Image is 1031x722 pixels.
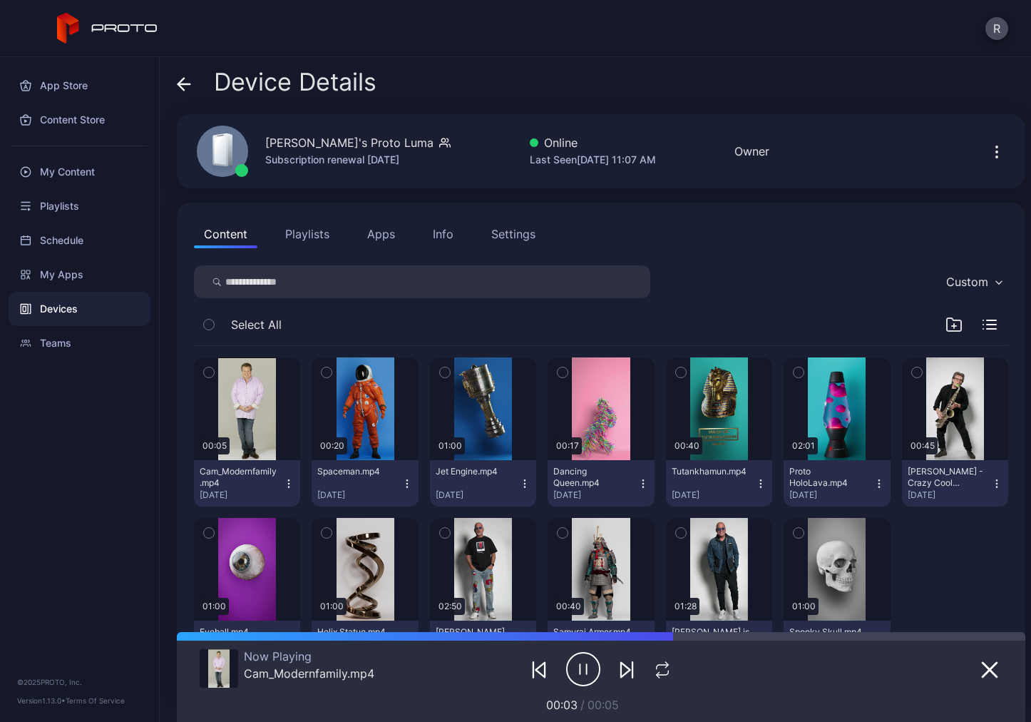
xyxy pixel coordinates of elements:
[530,134,656,151] div: Online
[265,151,451,168] div: Subscription renewal [DATE]
[666,621,772,667] button: [PERSON_NAME] is in the Box.mp4[DATE]
[580,698,585,712] span: /
[9,223,150,258] a: Schedule
[789,466,868,489] div: Proto HoloLava.mp4
[265,134,434,151] div: [PERSON_NAME]'s Proto Luma
[481,220,545,248] button: Settings
[9,292,150,326] a: Devices
[214,68,376,96] span: Device Details
[231,316,282,333] span: Select All
[312,621,418,667] button: Helix Statue.mp4[DATE]
[436,466,514,477] div: Jet Engine.mp4
[902,460,1008,507] button: [PERSON_NAME] - Crazy Cool Technology.mp4[DATE]
[672,626,750,649] div: Howie Mandel is in the Box.mp4
[275,220,339,248] button: Playlists
[789,626,868,638] div: Spooky Skull.mp4
[66,696,125,705] a: Terms Of Service
[436,489,519,501] div: [DATE]
[672,466,750,477] div: Tutankhamun.mp4
[194,621,300,667] button: Eyeball.mp4[DATE]
[588,698,619,712] span: 00:05
[548,460,654,507] button: Dancing Queen.mp4[DATE]
[672,489,755,501] div: [DATE]
[946,275,988,289] div: Custom
[17,696,66,705] span: Version 1.13.0 •
[357,220,405,248] button: Apps
[9,326,150,360] a: Teams
[784,621,890,667] button: Spooky Skull.mp4[DATE]
[9,68,150,103] a: App Store
[430,460,536,507] button: Jet Engine.mp4[DATE]
[789,489,873,501] div: [DATE]
[9,103,150,137] a: Content Store
[433,225,453,243] div: Info
[17,676,142,688] div: © 2025 PROTO, Inc.
[244,649,374,663] div: Now Playing
[200,489,283,501] div: [DATE]
[430,621,536,667] button: [PERSON_NAME] Believes in Proto.mp4[DATE]
[200,466,278,489] div: Cam_Modernfamily.mp4
[553,626,632,638] div: Samurai Armor.mp4
[312,460,418,507] button: Spaceman.mp4[DATE]
[546,698,578,712] span: 00:03
[939,265,1008,298] button: Custom
[194,220,257,248] button: Content
[985,17,1008,40] button: R
[436,626,514,649] div: Howie Mandel Believes in Proto.mp4
[317,489,401,501] div: [DATE]
[666,460,772,507] button: Tutankhamun.mp4[DATE]
[553,489,637,501] div: [DATE]
[548,621,654,667] button: Samurai Armor.mp4[DATE]
[200,626,278,638] div: Eyeball.mp4
[734,143,769,160] div: Owner
[317,626,396,638] div: Helix Statue.mp4
[553,466,632,489] div: Dancing Queen.mp4
[784,460,890,507] button: Proto HoloLava.mp4[DATE]
[530,151,656,168] div: Last Seen [DATE] 11:07 AM
[908,466,986,489] div: Scott Page - Crazy Cool Technology.mp4
[908,489,991,501] div: [DATE]
[491,225,535,243] div: Settings
[317,466,396,477] div: Spaceman.mp4
[9,189,150,223] a: Playlists
[194,460,300,507] button: Cam_Modernfamily.mp4[DATE]
[9,258,150,292] a: My Apps
[9,155,150,189] a: My Content
[244,666,374,681] div: Cam_Modernfamily.mp4
[423,220,463,248] button: Info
